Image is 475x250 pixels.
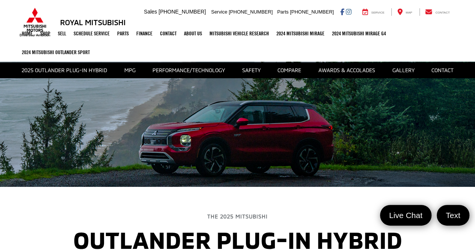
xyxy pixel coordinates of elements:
[18,8,52,37] img: Mitsubishi
[277,9,288,15] span: Parts
[273,24,328,43] a: 2024 Mitsubishi Mirage
[229,9,273,15] span: [PHONE_NUMBER]
[357,8,390,16] a: Service
[237,62,266,79] a: SAFETY
[272,62,307,79] a: COMPARE
[156,24,180,43] a: Contact
[18,43,93,62] a: 2024 Mitsubishi Outlander SPORT
[18,24,36,43] a: Home
[16,62,113,79] a: 2025 Outlander Plug-in Hybrid
[36,24,54,43] a: Shop
[158,9,206,15] span: [PHONE_NUMBER]
[391,8,418,16] a: Map
[313,62,381,79] a: Awards & Accolades
[206,24,273,43] a: Mitsubishi Vehicle Research
[147,62,231,79] a: PERFORMANCE/TECHNOLOGY
[385,210,426,220] span: Live Chat
[442,210,464,220] span: Text
[54,24,70,43] a: Sell
[346,9,351,15] a: Instagram: Click to visit our Instagram page
[419,8,455,16] a: Contact
[328,24,390,43] a: 2024 Mitsubishi Mirage G4
[371,11,385,14] span: Service
[340,9,344,15] a: Facebook: Click to visit our Facebook page
[435,11,449,14] span: Contact
[70,24,113,43] a: Schedule Service: Opens in a new tab
[211,9,227,15] span: Service
[290,9,334,15] span: [PHONE_NUMBER]
[437,205,469,226] a: Text
[119,62,141,79] a: MPG
[133,24,156,43] a: Finance
[380,205,431,226] a: Live Chat
[180,24,206,43] a: About Us
[144,9,157,15] span: Sales
[60,18,126,26] h3: Royal Mitsubishi
[386,62,420,79] a: GALLERY
[406,11,412,14] span: Map
[426,62,459,79] a: CONTACT
[55,213,420,220] span: The 2025 Mitsubishi
[113,24,133,43] a: Parts: Opens in a new tab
